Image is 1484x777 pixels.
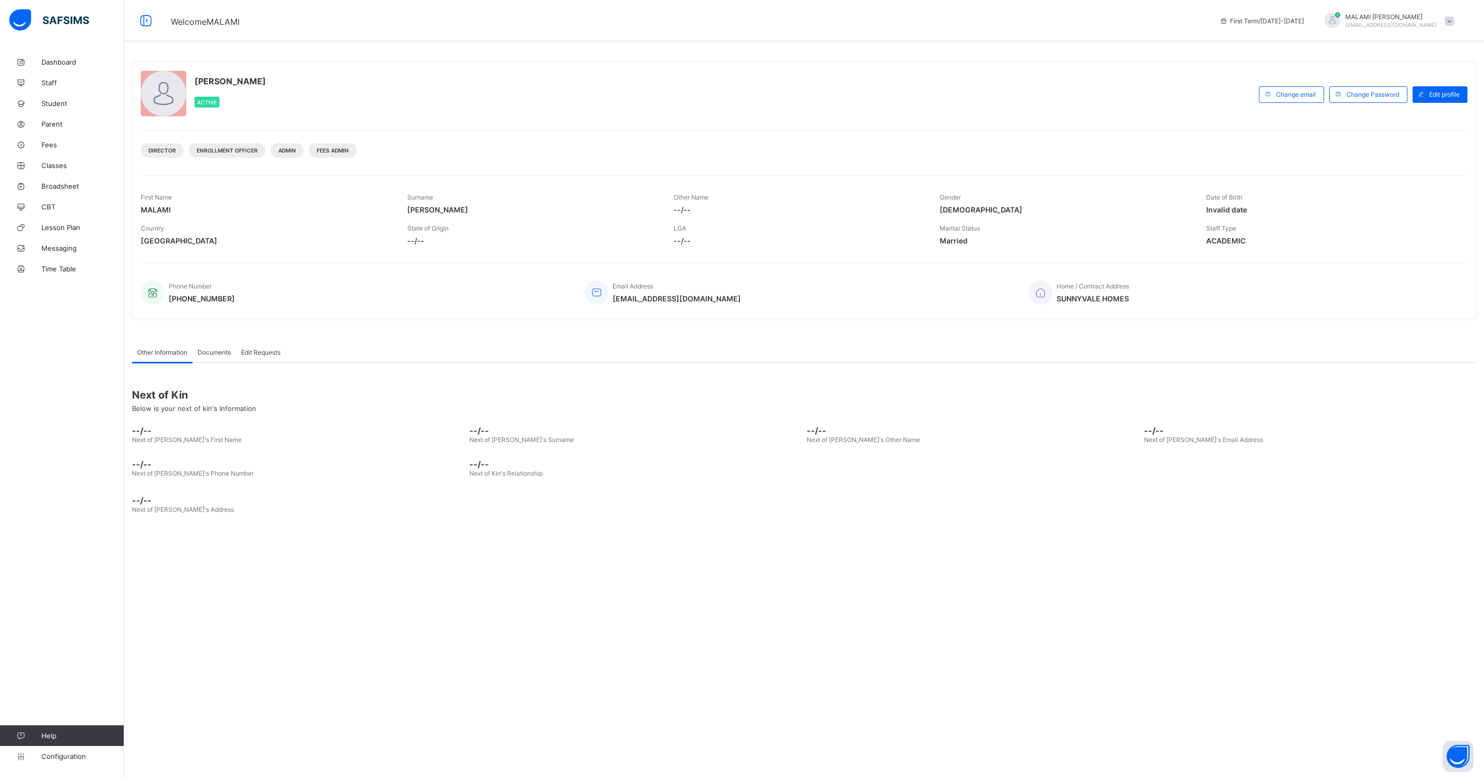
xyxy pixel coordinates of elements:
[198,348,231,356] span: Documents
[132,404,256,413] span: Below is your next of kin's Information
[132,459,464,469] span: --/--
[41,182,124,190] span: Broadsheet
[674,205,925,214] span: --/--
[1346,90,1399,98] span: Change Password
[1345,22,1437,28] span: [EMAIL_ADDRESS][DOMAIN_NAME]
[41,120,124,128] span: Parent
[171,17,240,27] span: Welcome MALAMI
[407,193,433,201] span: Surname
[1206,224,1236,232] span: Staff Type
[407,224,449,232] span: State of Origin
[1314,12,1459,29] div: MALAMIMOHAMMED
[1206,193,1242,201] span: Date of Birth
[41,161,124,170] span: Classes
[197,99,217,105] span: Active
[137,348,187,356] span: Other Information
[41,58,124,66] span: Dashboard
[241,348,280,356] span: Edit Requests
[1345,13,1437,21] span: MALAMI [PERSON_NAME]
[1276,90,1316,98] span: Change email
[613,294,741,303] span: [EMAIL_ADDRESS][DOMAIN_NAME]
[674,236,925,245] span: --/--
[1206,205,1457,214] span: Invalid date
[940,236,1191,245] span: Married
[149,147,176,154] span: DIRECTOR
[407,205,658,214] span: [PERSON_NAME]
[1057,282,1129,290] span: Home / Contract Address
[197,147,258,154] span: Enrollment Officer
[41,265,124,273] span: Time Table
[141,224,164,232] span: Country
[41,203,124,211] span: CBT
[169,282,212,290] span: Phone Number
[1443,741,1474,772] button: Open asap
[169,294,235,303] span: [PHONE_NUMBER]
[132,425,464,436] span: --/--
[469,469,543,477] span: Next of Kin's Relationship
[9,9,89,31] img: safsims
[469,425,802,436] span: --/--
[278,147,296,154] span: Admin
[132,389,1476,401] span: Next of Kin
[317,147,349,154] span: Fees Admin
[1057,294,1129,303] span: SUNNYVALE HOMES
[41,223,124,232] span: Lesson Plan
[807,425,1139,436] span: --/--
[141,193,172,201] span: First Name
[807,436,920,444] span: Next of [PERSON_NAME]'s Other Name
[613,282,653,290] span: Email Address
[132,506,234,513] span: Next of [PERSON_NAME]'s Address
[41,99,124,108] span: Student
[41,79,124,87] span: Staff
[940,193,961,201] span: Gender
[141,205,392,214] span: MALAMI
[132,495,1476,506] span: --/--
[1144,436,1263,444] span: Next of [PERSON_NAME]'s Email Address
[41,752,124,760] span: Configuration
[1429,90,1460,98] span: Edit profile
[195,76,266,86] span: [PERSON_NAME]
[674,193,708,201] span: Other Name
[41,732,124,740] span: Help
[41,244,124,252] span: Messaging
[674,224,686,232] span: LGA
[132,469,254,477] span: Next of [PERSON_NAME]'s Phone Number
[469,459,802,469] span: --/--
[41,141,124,149] span: Fees
[469,436,574,444] span: Next of [PERSON_NAME]'s Surname
[1206,236,1457,245] span: ACADEMIC
[141,236,392,245] span: [GEOGRAPHIC_DATA]
[940,224,980,232] span: Marital Status
[1144,425,1476,436] span: --/--
[132,436,242,444] span: Next of [PERSON_NAME]'s First Name
[407,236,658,245] span: --/--
[940,205,1191,214] span: [DEMOGRAPHIC_DATA]
[1220,17,1304,25] span: session/term information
